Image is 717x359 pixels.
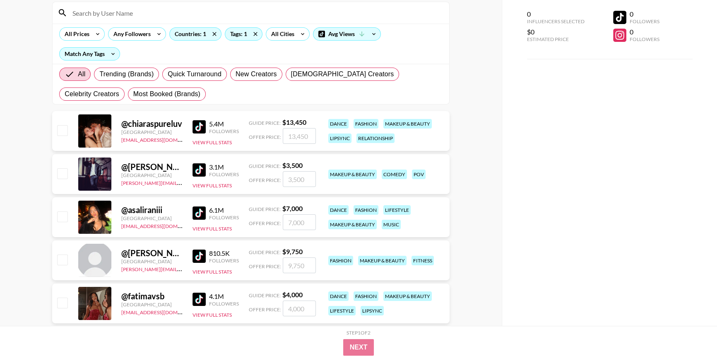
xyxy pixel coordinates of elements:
[121,135,205,143] a: [EMAIL_ADDRESS][DOMAIN_NAME]
[121,248,183,258] div: @ [PERSON_NAME].mkh
[383,205,411,215] div: lifestyle
[354,291,378,301] div: fashion
[121,129,183,135] div: [GEOGRAPHIC_DATA]
[121,178,244,186] a: [PERSON_NAME][EMAIL_ADDRESS][DOMAIN_NAME]
[249,220,281,226] span: Offer Price:
[411,256,434,265] div: fitness
[209,249,239,257] div: 810.5K
[133,89,200,99] span: Most Booked (Brands)
[328,133,351,143] div: lipsync
[328,119,349,129] div: dance
[78,69,85,79] span: All
[382,220,401,229] div: music
[209,257,239,264] div: Followers
[209,120,239,128] div: 5.4M
[121,162,183,172] div: @ [PERSON_NAME].[PERSON_NAME]
[630,18,659,24] div: Followers
[283,128,316,144] input: 13,450
[121,301,183,308] div: [GEOGRAPHIC_DATA]
[121,291,183,301] div: @ fatimavsb
[354,119,378,129] div: fashion
[361,306,384,315] div: lipsync
[283,214,316,230] input: 7,000
[99,69,154,79] span: Trending (Brands)
[121,258,183,264] div: [GEOGRAPHIC_DATA]
[209,206,239,214] div: 6.1M
[527,28,585,36] div: $0
[282,161,303,169] strong: $ 3,500
[282,204,303,212] strong: $ 7,000
[121,119,183,129] div: @ chiaraspureluv
[412,170,426,179] div: pov
[383,119,432,129] div: makeup & beauty
[60,28,91,40] div: All Prices
[527,10,585,18] div: 0
[121,215,183,221] div: [GEOGRAPHIC_DATA]
[676,318,707,349] iframe: Drift Widget Chat Controller
[192,206,206,220] img: TikTok
[249,163,281,169] span: Guide Price:
[192,293,206,306] img: TikTok
[630,10,659,18] div: 0
[225,28,262,40] div: Tags: 1
[382,170,407,179] div: comedy
[121,205,183,215] div: @ asaliraniii
[209,128,239,134] div: Followers
[249,263,281,269] span: Offer Price:
[121,172,183,178] div: [GEOGRAPHIC_DATA]
[209,301,239,307] div: Followers
[65,89,119,99] span: Celebrity Creators
[192,250,206,263] img: TikTok
[328,306,356,315] div: lifestyle
[282,118,306,126] strong: $ 13,450
[249,249,281,255] span: Guide Price:
[192,120,206,133] img: TikTok
[527,36,585,42] div: Estimated Price
[266,28,296,40] div: All Cities
[358,256,407,265] div: makeup & beauty
[192,182,232,189] button: View Full Stats
[328,205,349,215] div: dance
[346,330,371,336] div: Step 1 of 2
[282,247,303,255] strong: $ 9,750
[67,6,444,19] input: Search by User Name
[249,134,281,140] span: Offer Price:
[283,301,316,316] input: 4,000
[282,291,303,298] strong: $ 4,000
[249,177,281,183] span: Offer Price:
[630,28,659,36] div: 0
[291,69,394,79] span: [DEMOGRAPHIC_DATA] Creators
[170,28,221,40] div: Countries: 1
[168,69,221,79] span: Quick Turnaround
[209,292,239,301] div: 4.1M
[249,206,281,212] span: Guide Price:
[249,306,281,313] span: Offer Price:
[60,48,120,60] div: Match Any Tags
[343,339,374,356] button: Next
[527,18,585,24] div: Influencers Selected
[313,28,380,40] div: Avg Views
[108,28,152,40] div: Any Followers
[354,205,378,215] div: fashion
[192,139,232,146] button: View Full Stats
[121,221,205,229] a: [EMAIL_ADDRESS][DOMAIN_NAME]
[121,308,205,315] a: [EMAIL_ADDRESS][DOMAIN_NAME]
[630,36,659,42] div: Followers
[283,171,316,187] input: 3,500
[249,120,281,126] span: Guide Price:
[192,312,232,318] button: View Full Stats
[249,292,281,298] span: Guide Price:
[383,291,432,301] div: makeup & beauty
[209,214,239,221] div: Followers
[121,264,244,272] a: [PERSON_NAME][EMAIL_ADDRESS][DOMAIN_NAME]
[236,69,277,79] span: New Creators
[192,163,206,177] img: TikTok
[328,170,377,179] div: makeup & beauty
[328,220,377,229] div: makeup & beauty
[328,256,353,265] div: fashion
[192,226,232,232] button: View Full Stats
[192,269,232,275] button: View Full Stats
[209,171,239,177] div: Followers
[356,133,395,143] div: relationship
[328,291,349,301] div: dance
